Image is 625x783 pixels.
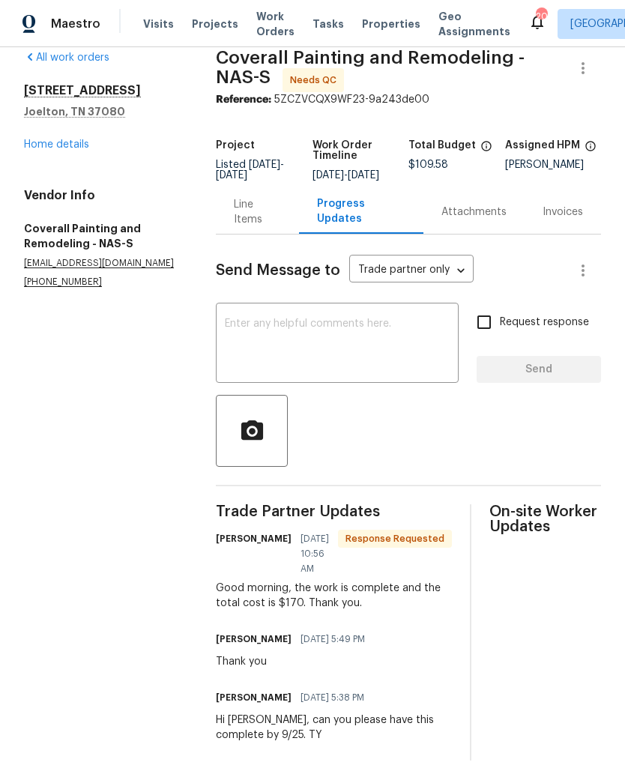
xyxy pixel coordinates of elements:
div: Progress Updates [317,196,405,226]
span: [DATE] [348,170,379,181]
span: The total cost of line items that have been proposed by Opendoor. This sum includes line items th... [480,140,492,160]
span: $109.58 [408,160,448,170]
a: All work orders [24,52,109,63]
div: [PERSON_NAME] [505,160,601,170]
h5: Project [216,140,255,151]
h5: Coverall Painting and Remodeling - NAS-S [24,221,180,251]
div: Attachments [441,205,507,220]
a: Home details [24,139,89,150]
span: Trade Partner Updates [216,504,452,519]
span: [DATE] 5:49 PM [301,632,365,647]
span: [DATE] [249,160,280,170]
span: - [216,160,284,181]
div: Hi [PERSON_NAME], can you please have this complete by 9/25. TY [216,713,452,743]
span: Visits [143,16,174,31]
span: Send Message to [216,263,340,278]
div: 20 [536,9,546,24]
h5: Work Order Timeline [312,140,408,161]
h6: [PERSON_NAME] [216,531,292,546]
span: Needs QC [290,73,342,88]
h5: Total Budget [408,140,476,151]
span: - [312,170,379,181]
div: Trade partner only [349,259,474,283]
span: [DATE] [216,170,247,181]
span: Listed [216,160,284,181]
span: Work Orders [256,9,295,39]
div: Line Items [234,197,281,227]
span: Geo Assignments [438,9,510,39]
span: The hpm assigned to this work order. [585,140,597,160]
span: Projects [192,16,238,31]
div: Thank you [216,654,374,669]
h5: Assigned HPM [505,140,580,151]
span: [DATE] 10:56 AM [301,531,329,576]
div: Good morning, the work is complete and the total cost is $170. Thank you. [216,581,452,611]
span: Coverall Painting and Remodeling - NAS-S [216,49,525,86]
span: [DATE] [312,170,344,181]
span: On-site Worker Updates [489,504,601,534]
div: 5ZCZVCQX9WF23-9a243de00 [216,92,601,107]
span: Tasks [312,19,344,29]
h6: [PERSON_NAME] [216,690,292,705]
span: Request response [500,315,589,330]
span: Properties [362,16,420,31]
h6: [PERSON_NAME] [216,632,292,647]
h4: Vendor Info [24,188,180,203]
b: Reference: [216,94,271,105]
span: Response Requested [339,531,450,546]
div: Invoices [543,205,583,220]
span: [DATE] 5:38 PM [301,690,364,705]
span: Maestro [51,16,100,31]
